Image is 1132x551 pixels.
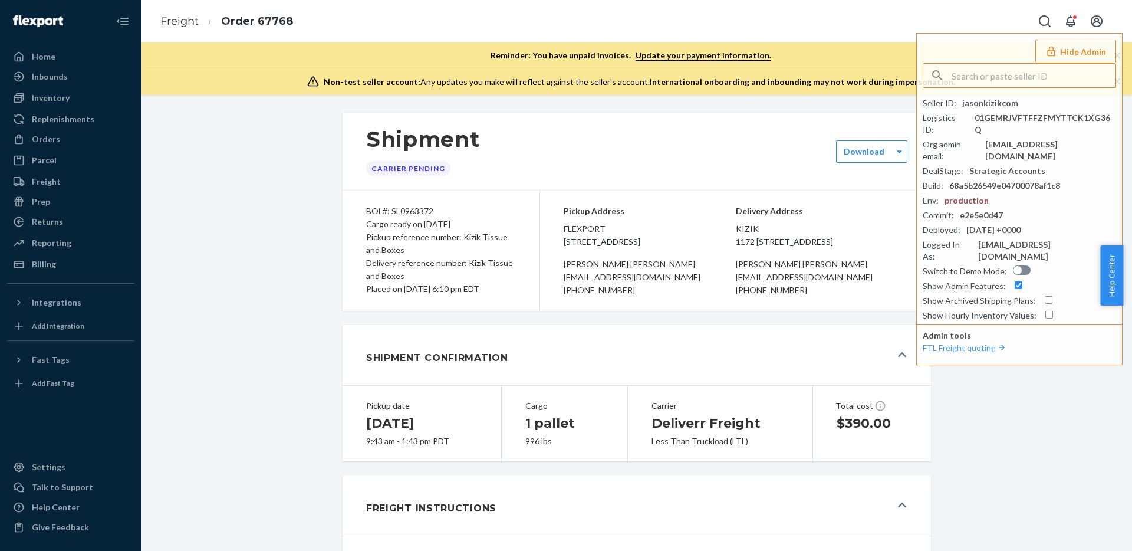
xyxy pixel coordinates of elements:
h1: Freight Instructions [366,501,496,516]
div: 01GEMRJVFTFFZFMYTTCK1XG36Q [975,112,1116,136]
div: Show Archived Shipping Plans : [923,295,1036,307]
button: Help Center [1100,245,1123,306]
button: Close Navigation [111,9,134,33]
a: Inbounds [7,67,134,86]
div: Deployed : [923,224,960,236]
a: Help Center [7,498,134,517]
a: Add Fast Tag [7,374,134,393]
div: Billing [32,258,56,270]
div: Prep [32,196,50,208]
h1: [DATE] [366,414,478,433]
div: Help Center [32,501,80,513]
div: Integrations [32,297,81,309]
button: Shipment Confirmation [343,325,931,385]
div: Commit : [923,209,954,221]
p: Pickup Address [564,205,736,218]
h1: Deliverr Freight [651,414,789,433]
div: Org admin email : [923,139,979,162]
a: FTL Freight quoting [923,343,1008,353]
button: Freight Instructions [343,475,931,536]
div: [PHONE_NUMBER] [564,284,736,297]
button: Open account menu [1085,9,1108,33]
div: jasonkizikcom [962,97,1018,109]
ol: breadcrumbs [151,4,302,39]
a: Order 67768 [221,15,293,28]
div: Show Admin Features : [923,280,1006,292]
div: [EMAIL_ADDRESS][DOMAIN_NAME] [978,239,1116,263]
div: Fast Tags [32,354,70,366]
div: Logistics ID : [923,112,969,136]
button: Open notifications [1059,9,1082,33]
div: Orders [32,133,60,145]
span: Non-test seller account: [324,77,420,87]
div: Reporting [32,237,71,249]
span: 1 pallet [525,415,575,431]
div: Talk to Support [32,481,93,493]
button: Fast Tags [7,350,134,369]
div: Total cost [835,400,909,412]
div: Returns [32,216,63,228]
div: Settings [32,461,65,473]
div: 68a5b26549e04700078af1c8 [949,180,1060,192]
div: e2e5e0d47 [960,209,1003,221]
button: Talk to Support [7,478,134,497]
div: Pickup date [366,400,478,412]
div: Carrier Pending [366,161,450,176]
a: Inventory [7,88,134,107]
div: [DATE] +0000 [966,224,1021,236]
div: [PERSON_NAME] [PERSON_NAME] [564,258,736,271]
img: Flexport logo [13,15,63,27]
div: BOL#: SL0963372 [366,205,516,218]
a: Settings [7,458,134,477]
div: Give Feedback [32,522,89,533]
a: Add Integration [7,317,134,336]
input: Search or paste seller ID [952,64,1115,87]
div: Replenishments [32,113,94,125]
div: Inbounds [32,71,68,83]
div: Add Fast Tag [32,378,74,388]
p: Admin tools [923,330,1116,342]
h1: Shipment Confirmation [366,351,508,365]
div: Freight [32,176,61,188]
a: Parcel [7,151,134,170]
button: Give Feedback [7,518,134,537]
p: Reminder: You have unpaid invoices. [491,50,771,61]
div: Env : [923,195,939,206]
div: [PERSON_NAME] [PERSON_NAME] [736,258,908,271]
div: Cargo ready on [DATE] [366,218,516,231]
div: [EMAIL_ADDRESS][DOMAIN_NAME] [985,139,1116,162]
div: [EMAIL_ADDRESS][DOMAIN_NAME] [564,271,736,284]
a: Reporting [7,234,134,252]
div: Cargo [525,400,603,412]
a: Freight [7,172,134,191]
div: Seller ID : [923,97,956,109]
a: Home [7,47,134,66]
a: Billing [7,255,134,274]
h1: $390.00 [837,414,907,433]
div: Any updates you make will reflect against the seller's account. [324,76,955,88]
div: production [945,195,989,206]
div: Parcel [32,155,57,166]
div: Home [32,51,55,63]
a: Returns [7,212,134,231]
div: Build : [923,180,943,192]
div: Less Than Truckload (LTL) [651,435,789,447]
div: DealStage : [923,165,963,177]
span: Flexport [STREET_ADDRESS] [564,222,736,248]
button: Open Search Box [1033,9,1057,33]
a: Replenishments [7,110,134,129]
div: Placed on [DATE] 6:10 pm EDT [366,283,516,296]
div: 9:43 am - 1:43 pm PDT [366,435,478,447]
div: Add Integration [32,321,84,331]
a: Prep [7,192,134,211]
a: Freight [160,15,199,28]
div: Show Hourly Inventory Values : [923,310,1036,322]
div: Strategic Accounts [969,165,1045,177]
p: Delivery Address [736,205,908,218]
div: Carrier [651,400,789,412]
div: Download [844,146,884,158]
div: Pickup reference number: Kizik Tissue and Boxes [366,231,516,257]
div: [PHONE_NUMBER] [736,284,908,297]
div: Logged In As : [923,239,972,263]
